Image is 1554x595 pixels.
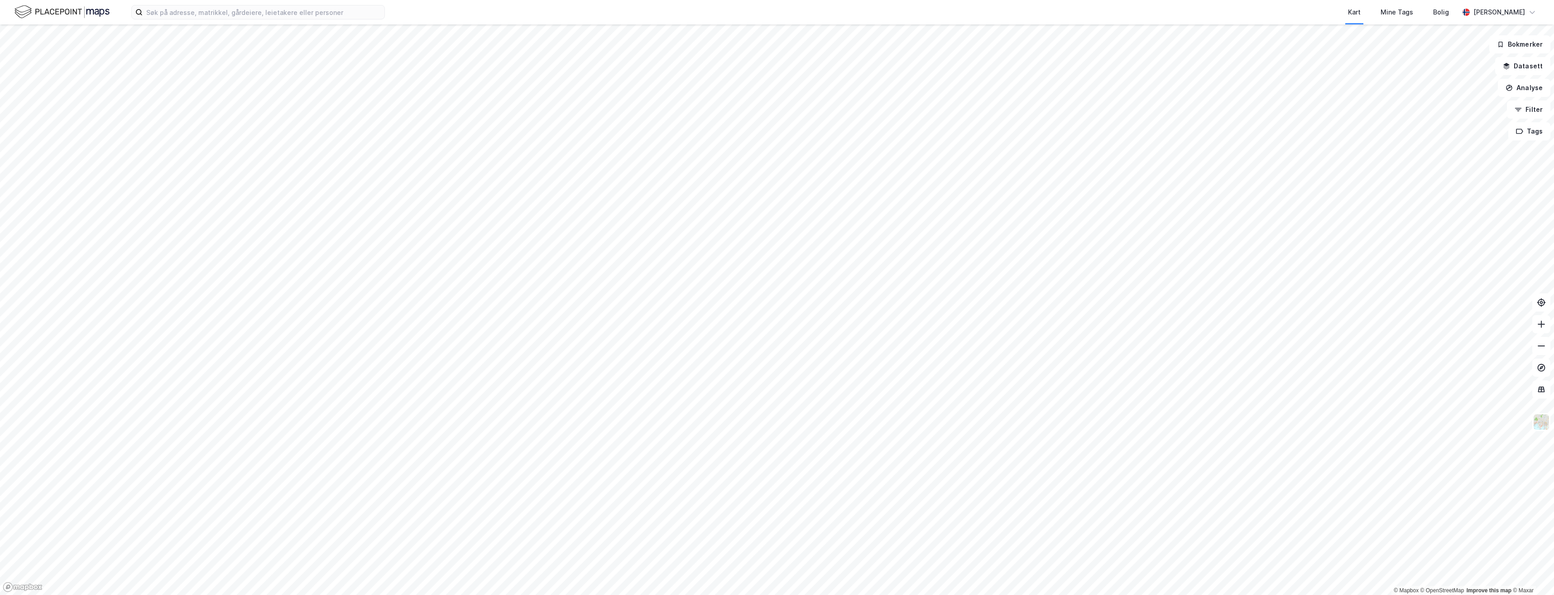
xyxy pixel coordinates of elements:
[1348,7,1361,18] div: Kart
[1489,35,1550,53] button: Bokmerker
[1433,7,1449,18] div: Bolig
[1498,79,1550,97] button: Analyse
[1420,587,1464,594] a: OpenStreetMap
[1533,413,1550,431] img: Z
[1507,101,1550,119] button: Filter
[14,4,110,20] img: logo.f888ab2527a4732fd821a326f86c7f29.svg
[1509,552,1554,595] iframe: Chat Widget
[1495,57,1550,75] button: Datasett
[1473,7,1525,18] div: [PERSON_NAME]
[1508,122,1550,140] button: Tags
[1381,7,1413,18] div: Mine Tags
[1467,587,1511,594] a: Improve this map
[143,5,384,19] input: Søk på adresse, matrikkel, gårdeiere, leietakere eller personer
[3,582,43,592] a: Mapbox homepage
[1394,587,1419,594] a: Mapbox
